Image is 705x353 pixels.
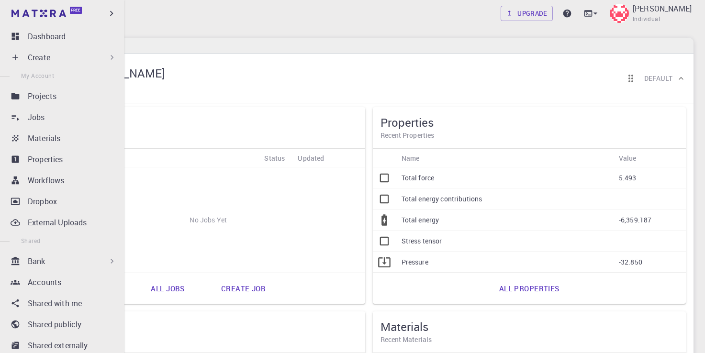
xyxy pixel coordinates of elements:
p: Stress tensor [402,236,442,246]
div: Name [402,149,420,167]
h6: Recent Workflows [59,334,358,345]
div: Value [619,149,637,167]
a: Projects [8,87,121,106]
a: Properties [8,150,121,169]
p: [PERSON_NAME] [633,3,692,14]
a: Jobs [8,108,121,127]
p: Total force [402,173,435,183]
div: Dr Anjani Kumar Pandey[PERSON_NAME]IndividualReorder cardsDefault [44,54,694,103]
p: -32.850 [619,257,642,267]
a: All properties [489,277,570,300]
p: Total energy contributions [402,194,482,204]
a: Dashboard [8,27,121,46]
div: Value [614,149,686,167]
p: Total energy [402,215,439,225]
div: Status [264,149,285,167]
p: -6,359.187 [619,215,652,225]
p: 5.493 [619,173,637,183]
div: Icon [373,149,397,167]
p: Shared with me [28,298,82,309]
a: Workflows [8,171,121,190]
a: Dropbox [8,192,121,211]
div: No Jobs Yet [52,167,365,273]
span: My Account [21,72,54,79]
p: Accounts [28,276,61,288]
img: logo [11,10,66,17]
p: Jobs [28,111,45,123]
p: Pressure [402,257,428,267]
div: Status [259,149,293,167]
p: Shared externally [28,340,88,351]
div: Name [76,149,259,167]
button: Reorder cards [621,69,640,88]
h6: Recent Materials [380,334,679,345]
span: Shared [21,237,40,244]
a: All jobs [140,277,195,300]
a: External Uploads [8,213,121,232]
div: Name [397,149,614,167]
p: Workflows [28,175,64,186]
div: Bank [8,252,121,271]
p: Materials [28,132,60,144]
p: Create [28,52,50,63]
p: Bank [28,255,45,267]
p: Dashboard [28,31,66,42]
h5: Properties [380,115,679,130]
p: Dropbox [28,196,57,207]
h5: Jobs [59,115,358,130]
h5: Materials [380,319,679,334]
a: Shared publicly [8,315,121,334]
h6: Recent Jobs [59,130,358,141]
a: Upgrade [501,6,553,21]
h6: Recent Properties [380,130,679,141]
div: Create [8,48,121,67]
div: Updated [298,149,324,167]
div: Updated [293,149,365,167]
p: Properties [28,154,63,165]
a: Accounts [8,273,121,292]
p: Shared publicly [28,319,81,330]
h5: Workflows [59,319,358,334]
a: Create job [211,277,276,300]
img: Dr Anjani Kumar Pandey [610,4,629,23]
a: Materials [8,129,121,148]
p: Projects [28,90,56,102]
h6: Default [644,73,672,84]
p: External Uploads [28,217,87,228]
span: Individual [633,14,660,24]
a: Shared with me [8,294,121,313]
